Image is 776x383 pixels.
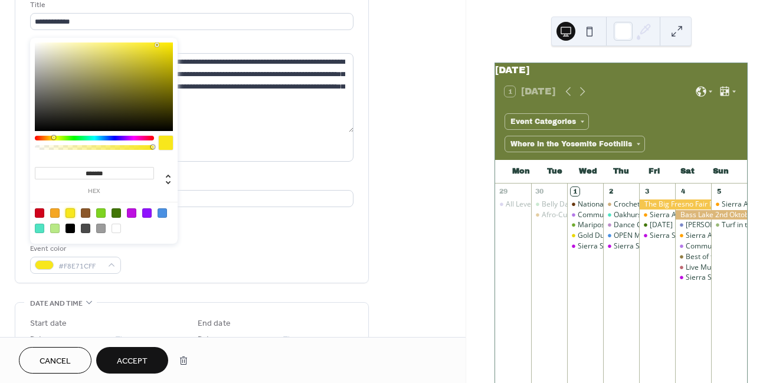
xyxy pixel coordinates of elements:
div: #000000 [66,224,75,233]
div: #9B9B9B [96,224,106,233]
div: All Levels Yoga with [PERSON_NAME] [506,199,627,209]
div: Oakhurst Farmers Market [614,210,699,220]
div: Belly Dance Class [531,199,567,209]
div: Thu [604,160,637,184]
div: #F5A623 [50,208,60,218]
div: Community Meal At [DEMOGRAPHIC_DATA] [578,210,722,220]
div: Event color [30,243,119,255]
div: 29 [499,187,507,196]
div: Community Meal At United Methodist [675,241,711,251]
div: Belly Dance Class [542,199,600,209]
div: National Coffee with a Cop Day [567,199,603,209]
div: Start date [30,317,67,330]
button: Accept [96,347,168,374]
div: Live Music by the River [686,263,760,273]
div: Live Music by the River [675,263,711,273]
div: Sierra Stargazing [578,241,635,251]
button: Cancel [19,347,91,374]
div: OPEN MIC at Queen's Inn by the River [603,231,639,241]
span: Date [198,332,214,345]
span: Accept [117,355,148,368]
div: Sierra Stargazing [650,231,707,241]
div: Sun [705,160,738,184]
div: #50E3C2 [35,224,44,233]
div: #7ED321 [96,208,106,218]
div: Afro-Cuban Dance [531,210,567,220]
div: Sierra Stargazing [614,241,671,251]
div: Turf in the Bog - Solo Irish Flute [711,220,747,230]
div: 4 [679,187,687,196]
div: 30 [535,187,543,196]
div: Kiwanii's Run For The Gold Car Show [675,220,711,230]
div: #D0021B [35,208,44,218]
div: Wed [571,160,604,184]
div: Best of the Wild [686,252,737,262]
div: #9013FE [142,208,152,218]
div: 5 [715,187,723,196]
div: Tue [538,160,571,184]
div: End date [198,317,231,330]
div: Mariposa Certified Farmers' Market [567,220,603,230]
div: Sierra Stargazing [639,231,675,241]
div: Sierra Art Trails [711,199,747,209]
div: Bass Lake 2nd Oktober Fest (Beer Festival) [675,210,747,220]
span: Time [116,332,132,345]
div: #FFFFFF [112,224,121,233]
div: #B8E986 [50,224,60,233]
div: Afro-Cuban Dance [542,210,603,220]
div: Mon [505,160,538,184]
div: Sierra Art Trails [639,210,675,220]
div: Description [30,39,351,51]
div: The Big Fresno Fair Rodeo [639,199,711,209]
div: Sierra Art Trails [675,231,711,241]
div: OPEN MIC at [GEOGRAPHIC_DATA] by the River [614,231,769,241]
div: Friday Movie Night at the Barn [639,220,675,230]
div: Crochet and Knitting Group [603,199,639,209]
div: [DATE] [495,63,747,77]
div: Sierra Stargazing [603,241,639,251]
span: Date [30,332,46,345]
div: #4A90E2 [158,208,167,218]
div: All Levels Yoga with Dr. Beal [495,199,531,209]
div: 3 [643,187,651,196]
div: #8B572A [81,208,90,218]
span: #F8E71CFF [58,260,102,272]
div: Sierra Stargazing [567,241,603,251]
div: Community Meal At United Methodist [567,210,603,220]
div: 1 [571,187,579,196]
div: Sat [671,160,704,184]
div: Sierra Stargazing [675,273,711,283]
div: Dance Class! Swing, Fox Trot, Cha Cha and Salsa [603,220,639,230]
div: Gold Dust Dancers Beginning Square/Line Dance Class [567,231,603,241]
div: #4A4A4A [81,224,90,233]
div: Best of the Wild [675,252,711,262]
div: Fri [638,160,671,184]
div: 2 [607,187,615,196]
label: hex [35,188,154,195]
div: Sierra Art Trails [686,231,738,241]
span: Time [283,332,300,345]
div: [DATE] Movie Night at the Barn [650,220,752,230]
span: Date and time [30,297,83,310]
div: Sierra Art Trails [722,199,774,209]
div: Gold Dust Dancers Beginning Square/Line Dance Class [578,231,758,241]
div: Sierra Stargazing [686,273,743,283]
div: National Coffee with a Cop Day [578,199,680,209]
div: Oakhurst Farmers Market [603,210,639,220]
div: Sierra Art Trails [650,210,702,220]
div: #417505 [112,208,121,218]
div: Mariposa Certified Farmers' Market [578,220,696,230]
div: #F8E71C [66,208,75,218]
div: #BD10E0 [127,208,136,218]
div: Crochet and Knitting Group [614,199,703,209]
span: Cancel [40,355,71,368]
div: Location [30,176,351,188]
